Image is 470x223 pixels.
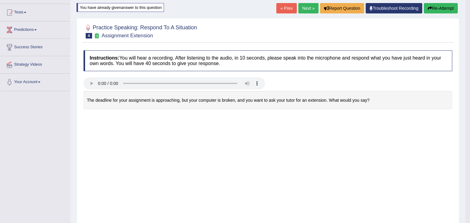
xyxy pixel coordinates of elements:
a: Success Stories [0,39,70,54]
a: Troubleshoot Recording [366,3,422,13]
small: Assignment Extension [102,33,153,38]
a: Next » [298,3,319,13]
small: Exam occurring question [94,33,100,39]
span: 4 [86,33,92,38]
button: Re-Attempt [424,3,458,13]
button: Report Question [320,3,364,13]
a: Tests [0,4,70,19]
b: Instructions: [90,55,119,60]
a: Predictions [0,21,70,37]
a: Strategy Videos [0,56,70,71]
div: You have already given answer to this question [76,3,164,12]
h2: Practice Speaking: Respond To A Situation [84,23,197,38]
h4: You will hear a recording. After listening to the audio, in 10 seconds, please speak into the mic... [84,50,452,71]
a: Your Account [0,74,70,89]
div: The deadline for your assignment is approaching, but your computer is broken, and you want to ask... [84,91,452,110]
a: « Prev [276,3,297,13]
